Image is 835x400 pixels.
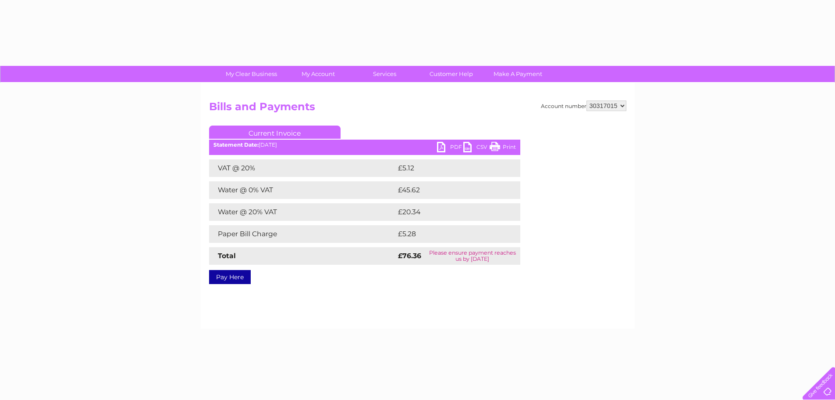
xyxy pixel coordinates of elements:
a: Current Invoice [209,126,341,139]
td: £5.12 [396,159,498,177]
a: PDF [437,142,463,155]
strong: £76.36 [398,252,421,260]
a: Print [490,142,516,155]
a: Customer Help [415,66,487,82]
a: CSV [463,142,490,155]
a: Services [348,66,421,82]
a: My Clear Business [215,66,288,82]
td: £20.34 [396,203,503,221]
td: Paper Bill Charge [209,225,396,243]
strong: Total [218,252,236,260]
td: Please ensure payment reaches us by [DATE] [425,247,520,265]
td: Water @ 0% VAT [209,181,396,199]
a: Make A Payment [482,66,554,82]
td: Water @ 20% VAT [209,203,396,221]
a: My Account [282,66,354,82]
td: £45.62 [396,181,502,199]
b: Statement Date: [213,141,259,148]
td: VAT @ 20% [209,159,396,177]
div: [DATE] [209,142,520,148]
a: Pay Here [209,270,251,284]
div: Account number [541,101,626,111]
td: £5.28 [396,225,500,243]
h2: Bills and Payments [209,101,626,117]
